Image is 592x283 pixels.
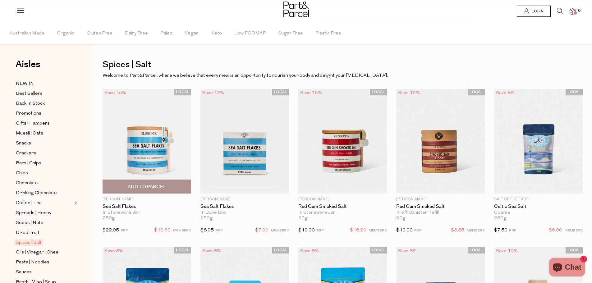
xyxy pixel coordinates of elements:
div: Save 12% [200,89,226,97]
a: Red Gum Smoked Salt [396,204,485,209]
span: LOCAL [566,89,583,95]
span: Spreads | Honey [16,209,51,217]
a: Seeds | Nuts [16,219,72,227]
span: Plastic Free [315,23,341,44]
span: Gifts | Hampers [16,120,50,127]
p: [PERSON_NAME] [103,197,191,202]
a: Aisles [16,60,40,75]
span: Low FODMAP [234,23,266,44]
span: Login [530,9,544,14]
img: Red Gum Smoked Salt [396,89,485,193]
a: Red Gum Smoked Salt [298,204,387,209]
span: $7.50 [494,228,507,233]
button: Expand/Collapse Coffee | Tea [73,199,77,207]
a: Back In Stock [16,100,72,107]
small: MEMBERS [369,229,387,232]
small: MEMBERS [565,229,583,232]
span: $22.95 [103,228,119,233]
span: $8.85 [451,226,464,235]
a: Best Sellers [16,90,72,98]
span: Back In Stock [16,100,45,107]
h1: Spices | Salt [103,57,583,72]
span: Sauces [16,269,32,276]
span: Best Sellers [16,90,43,98]
div: Save 15% [298,89,324,97]
span: Chips [16,170,28,177]
a: Dried Fruit [16,229,72,237]
span: Drinking Chocolate [16,189,57,197]
a: Snacks [16,139,72,147]
a: Muesli | Oats [16,130,72,137]
div: Save 12% [396,89,422,97]
button: Add To Parcel [103,180,191,194]
small: RRP [414,229,421,232]
div: Save 8% [103,247,125,255]
span: $10.00 [396,228,413,233]
span: Dairy Free [125,23,148,44]
span: Keto [211,23,222,44]
span: LOCAL [468,247,485,253]
div: In Stoneware Jar [298,210,387,216]
a: Sea Salt Flakes [103,204,191,209]
span: 0 [576,8,582,14]
inbox-online-store-chat: Shopify online store chat [547,258,587,278]
span: Crackers [16,150,36,157]
span: Coffee | Tea [16,199,42,207]
p: [PERSON_NAME] [396,197,485,202]
span: $19.60 [154,226,171,235]
span: Dried Fruit [16,229,39,237]
img: Sea Salt Flakes [200,89,289,193]
p: [PERSON_NAME] [200,197,289,202]
img: Red Gum Smoked Salt [298,89,387,193]
a: Spices | Salt [16,239,72,246]
small: RRP [316,229,324,232]
div: Kraft Canister Refill [396,210,485,216]
img: Sea Salt Flakes [103,89,191,193]
a: Chocolate [16,179,72,187]
a: Spreads | Honey [16,209,72,217]
span: Spices | Salt [14,239,43,246]
span: 250g [200,216,213,221]
small: MEMBERS [271,229,289,232]
span: Seeds | Nuts [16,219,43,227]
span: Promotions [16,110,41,117]
a: Coffee | Tea [16,199,72,207]
span: 250g [494,216,507,221]
span: Muesli | Oats [16,130,43,137]
span: NEW IN [16,80,34,88]
span: LOCAL [174,247,191,253]
span: $6.90 [549,226,562,235]
span: 250g [103,216,115,221]
p: Welcome to Part&Parcel, where we believe that every meal is an opportunity to nourish your body a... [103,72,484,80]
span: Snacks [16,140,31,147]
a: Promotions [16,110,72,117]
span: Paleo [160,23,172,44]
span: $8.95 [200,228,214,233]
span: LOCAL [272,89,289,95]
div: Save 8% [200,247,223,255]
span: 90g [396,216,406,221]
a: Pasta | Noodles [16,258,72,266]
span: Organic [57,23,74,44]
span: Pasta | Noodles [16,259,49,266]
span: Vegan [185,23,199,44]
span: Aisles [16,57,40,71]
a: NEW IN [16,80,72,88]
span: Add To Parcel [128,184,166,190]
a: Celtic Sea Salt [494,204,583,209]
div: In Stoneware Jar [103,210,191,216]
span: LOCAL [174,89,191,95]
small: RRP [121,229,128,232]
small: MEMBERS [467,229,485,232]
span: Australian Made [10,23,44,44]
div: Save 8% [494,89,516,97]
a: Crackers [16,149,72,157]
a: Oils | Vinegar | Ghee [16,249,72,256]
a: Bars | Chips [16,159,72,167]
small: RRP [509,229,516,232]
a: Drinking Chocolate [16,189,72,197]
a: Sauces [16,268,72,276]
a: Chips [16,169,72,177]
span: $19.00 [298,228,315,233]
span: LOCAL [566,247,583,253]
